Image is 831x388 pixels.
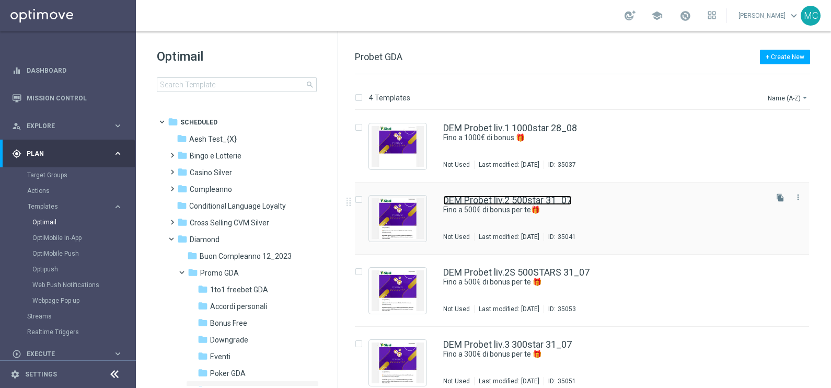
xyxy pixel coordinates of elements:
i: folder [187,250,198,261]
div: Last modified: [DATE] [475,161,544,169]
i: folder [198,301,208,311]
img: 35041.jpeg [372,198,424,239]
div: Fino a 500€ di bonus per te🎁 [443,205,765,215]
div: OptiMobile In-App [32,230,135,246]
div: 35037 [558,161,576,169]
i: file_copy [776,193,784,202]
a: DEM Probet liv.1 1000star 28_08 [443,123,577,133]
div: Webpage Pop-up [32,293,135,309]
span: Plan [27,151,113,157]
i: folder [198,368,208,378]
a: OptiMobile In-App [32,234,109,242]
div: Not Used [443,161,470,169]
div: Templates [27,199,135,309]
a: Optimail [32,218,109,226]
i: folder [177,150,188,161]
i: folder [198,317,208,328]
a: Settings [25,371,57,378]
div: Press SPACE to select this row. [344,110,829,182]
div: Target Groups [27,167,135,183]
a: Realtime Triggers [27,328,109,336]
span: keyboard_arrow_down [788,10,800,21]
a: Actions [27,187,109,195]
div: Press SPACE to select this row. [344,255,829,327]
div: Templates [28,203,113,210]
div: Mission Control [12,84,123,112]
i: folder [198,351,208,361]
i: gps_fixed [12,149,21,158]
div: 35051 [558,377,576,385]
span: Scheduled [180,118,217,127]
div: OptiMobile Push [32,246,135,261]
i: play_circle_outline [12,349,21,359]
a: Fino a 500€ di bonus per te 🎁 [443,277,741,287]
div: Last modified: [DATE] [475,305,544,313]
div: person_search Explore keyboard_arrow_right [11,122,123,130]
div: Dashboard [12,56,123,84]
div: Press SPACE to select this row. [344,182,829,255]
a: Fino a 500€ di bonus per te🎁 [443,205,741,215]
span: Conditional Language Loyalty [189,201,286,211]
span: Cross Selling CVM Silver [190,218,269,227]
i: keyboard_arrow_right [113,202,123,212]
span: Bonus Free [210,318,247,328]
div: Realtime Triggers [27,324,135,340]
div: MC [801,6,821,26]
i: folder [188,267,198,278]
i: folder [198,284,208,294]
div: Fino a 1000€ di bonus 🎁 [443,133,765,143]
a: Target Groups [27,171,109,179]
a: DEM Probet liv.2S 500STARS 31_07 [443,268,590,277]
span: Buon Compleanno 12_2023 [200,252,292,261]
button: Templates keyboard_arrow_right [27,202,123,211]
i: folder [177,234,188,244]
span: Templates [28,203,102,210]
div: Last modified: [DATE] [475,233,544,241]
button: play_circle_outline Execute keyboard_arrow_right [11,350,123,358]
i: folder [177,133,187,144]
div: Fino a 300€ di bonus per te 🎁 [443,349,765,359]
div: ID: [544,305,576,313]
span: 1to1 freebet GDA [210,285,268,294]
img: 35037.jpeg [372,126,424,167]
button: Mission Control [11,94,123,102]
i: settings [10,370,20,379]
div: 35053 [558,305,576,313]
button: equalizer Dashboard [11,66,123,75]
div: Not Used [443,377,470,385]
div: Execute [12,349,113,359]
a: Fino a 1000€ di bonus 🎁 [443,133,741,143]
button: file_copy [774,191,787,204]
i: keyboard_arrow_right [113,149,123,158]
span: Downgrade [210,335,248,345]
span: Compleanno [190,185,232,194]
div: Not Used [443,305,470,313]
div: Not Used [443,233,470,241]
a: Web Push Notifications [32,281,109,289]
input: Search Template [157,77,317,92]
div: ID: [544,233,576,241]
span: Execute [27,351,113,357]
i: keyboard_arrow_right [113,121,123,131]
i: equalizer [12,66,21,75]
div: Plan [12,149,113,158]
div: Web Push Notifications [32,277,135,293]
div: Last modified: [DATE] [475,377,544,385]
div: Explore [12,121,113,131]
a: DEM Probet liv.3 300star 31_07 [443,340,572,349]
a: Dashboard [27,56,123,84]
h1: Optimail [157,48,317,65]
span: Promo GDA [200,268,239,278]
span: search [306,81,314,89]
a: DEM Probet liv.2 500star 31_07 [443,196,572,205]
button: gps_fixed Plan keyboard_arrow_right [11,150,123,158]
div: Fino a 500€ di bonus per te 🎁 [443,277,765,287]
i: folder [177,200,187,211]
span: Poker GDA [210,369,246,378]
a: Webpage Pop-up [32,296,109,305]
span: Diamond [190,235,220,244]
